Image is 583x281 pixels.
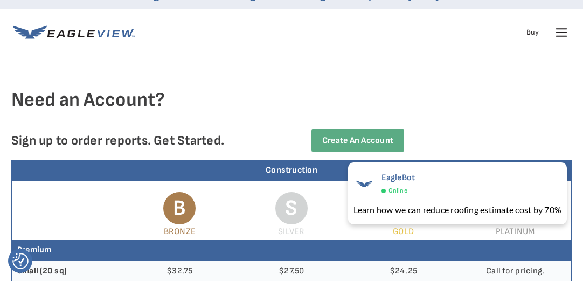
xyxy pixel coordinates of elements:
a: Create an Account [311,129,404,152]
div: Learn how we can reduce roofing estimate cost by 70% [353,203,561,216]
span: S [275,192,308,224]
p: Sign up to order reports. Get Started. [11,133,274,148]
a: Buy [526,25,539,39]
img: EagleBot [353,173,375,194]
span: Silver [278,227,304,237]
div: Construction [12,160,571,181]
img: Revisit consent button [12,253,29,269]
span: Gold [393,227,414,237]
span: Platinum [496,227,535,237]
span: EagleBot [381,173,415,183]
button: Consent Preferences [12,253,29,269]
th: Premium [12,240,571,261]
span: B [163,192,196,224]
span: Online [388,185,407,197]
span: Bronze [164,227,196,237]
h4: Need an Account? [11,88,572,129]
